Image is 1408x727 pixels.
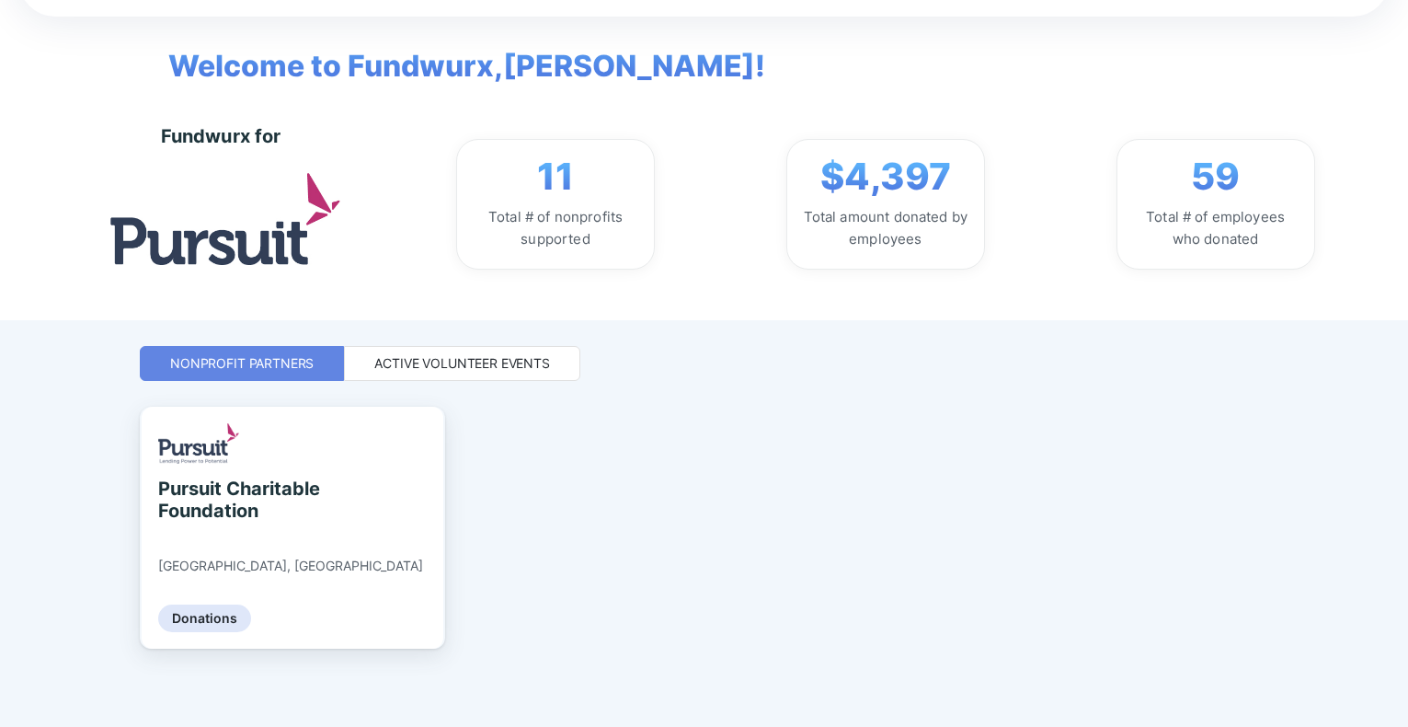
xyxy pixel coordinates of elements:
[472,206,639,250] div: Total # of nonprofits supported
[820,155,951,199] span: $4,397
[1191,155,1240,199] span: 59
[110,173,340,264] img: logo.jpg
[537,155,574,199] span: 11
[158,558,423,574] div: [GEOGRAPHIC_DATA], [GEOGRAPHIC_DATA]
[158,605,251,632] div: Donations
[1132,206,1299,250] div: Total # of employees who donated
[170,354,314,373] div: Nonprofit Partners
[374,354,550,373] div: Active Volunteer Events
[802,206,969,250] div: Total amount donated by employees
[141,17,765,88] span: Welcome to Fundwurx, [PERSON_NAME] !
[158,478,326,522] div: Pursuit Charitable Foundation
[161,125,281,147] div: Fundwurx for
